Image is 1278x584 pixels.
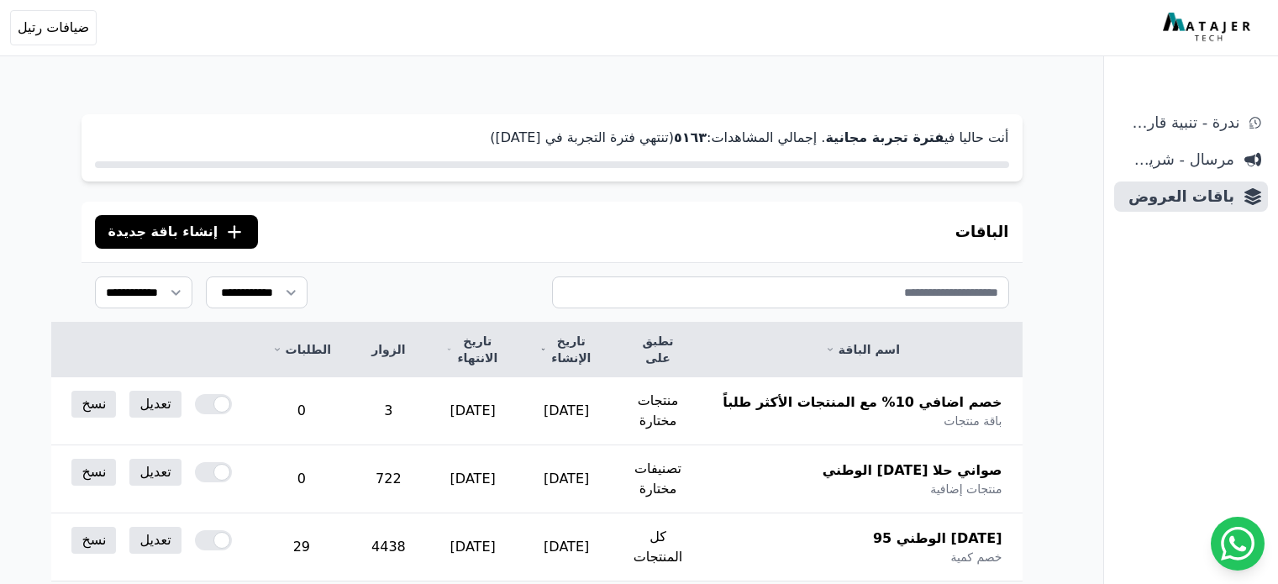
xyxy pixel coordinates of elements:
[955,220,1009,244] h3: الباقات
[351,377,426,445] td: 3
[129,527,181,554] a: تعديل
[351,323,426,377] th: الزوار
[613,445,703,513] td: تصنيفات مختارة
[129,459,181,486] a: تعديل
[1163,13,1254,43] img: MatajerTech Logo
[540,333,593,366] a: تاريخ الإنشاء
[520,377,613,445] td: [DATE]
[426,445,520,513] td: [DATE]
[426,377,520,445] td: [DATE]
[71,459,116,486] a: نسخ
[272,341,331,358] a: الطلبات
[825,129,944,145] strong: فترة تجربة مجانية
[95,128,1009,148] p: أنت حاليا في . إجمالي المشاهدات: (تنتهي فترة التجربة في [DATE])
[873,529,1002,549] span: [DATE] الوطني 95
[613,323,703,377] th: تطبق على
[1121,185,1234,208] span: باقات العروض
[426,513,520,581] td: [DATE]
[674,129,707,145] strong: ٥١٦۳
[351,513,426,581] td: 4438
[252,513,351,581] td: 29
[723,392,1002,413] span: خصم اضافي 10% مع المنتجات الأكثر طلباً
[95,215,259,249] button: إنشاء باقة جديدة
[520,513,613,581] td: [DATE]
[71,391,116,418] a: نسخ
[18,18,89,38] span: ضيافات رتيل
[930,481,1002,497] span: منتجات إضافية
[823,460,1002,481] span: صواني حلا [DATE] الوطني
[252,445,351,513] td: 0
[10,10,97,45] button: ضيافات رتيل
[71,527,116,554] a: نسخ
[252,377,351,445] td: 0
[613,513,703,581] td: كل المنتجات
[351,445,426,513] td: 722
[613,377,703,445] td: منتجات مختارة
[950,549,1002,566] span: خصم كمية
[723,341,1002,358] a: اسم الباقة
[944,413,1002,429] span: باقة منتجات
[1121,111,1239,134] span: ندرة - تنبية قارب علي النفاذ
[129,391,181,418] a: تعديل
[520,445,613,513] td: [DATE]
[446,333,500,366] a: تاريخ الانتهاء
[1121,148,1234,171] span: مرسال - شريط دعاية
[108,222,218,242] span: إنشاء باقة جديدة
